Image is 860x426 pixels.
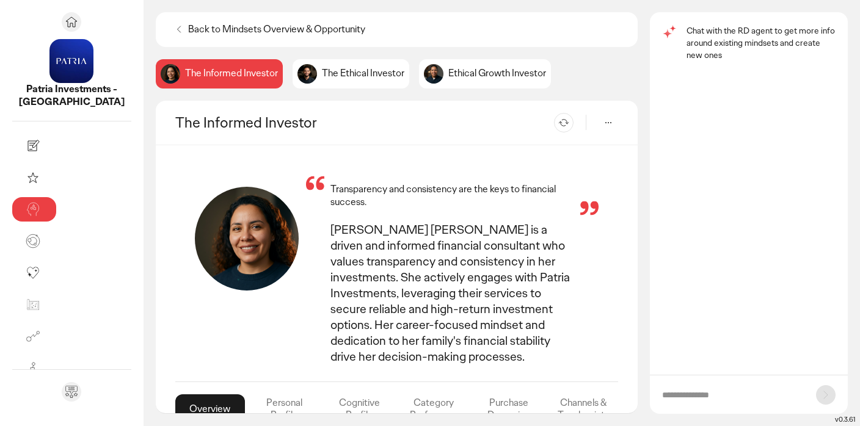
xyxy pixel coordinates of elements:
div: Overview [175,394,245,424]
img: project avatar [49,39,93,83]
div: [PERSON_NAME] [PERSON_NAME] is a driven and informed financial consultant who values transparency... [330,222,574,364]
div: Ethical Growth Investor [419,59,551,88]
p: Chat with the RD agent to get more info around existing mindsets and create new ones [687,24,836,61]
p: Back to Mindsets Overview & Opportunity [188,23,365,36]
p: Ethical Growth Investor [448,67,546,80]
div: Category Preference [399,394,468,424]
button: Refresh [554,113,574,132]
div: The Informed Investor [156,59,283,88]
div: Personal Profile [250,394,319,424]
p: Transparency and consistency are the keys to financial success. [330,183,574,209]
div: Channels & Touchpoints [548,394,618,424]
div: Send feedback [62,382,81,402]
img: avatar profile [195,187,299,291]
div: Purchase Dynamics [474,394,544,424]
div: The Ethical Investor [293,59,409,88]
div: Cognitive Profile [324,394,394,424]
p: The Ethical Investor [322,67,404,80]
p: Patria Investments - Brazil [12,83,131,109]
h2: The Informed Investor [175,113,317,132]
p: The Informed Investor [185,67,278,80]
